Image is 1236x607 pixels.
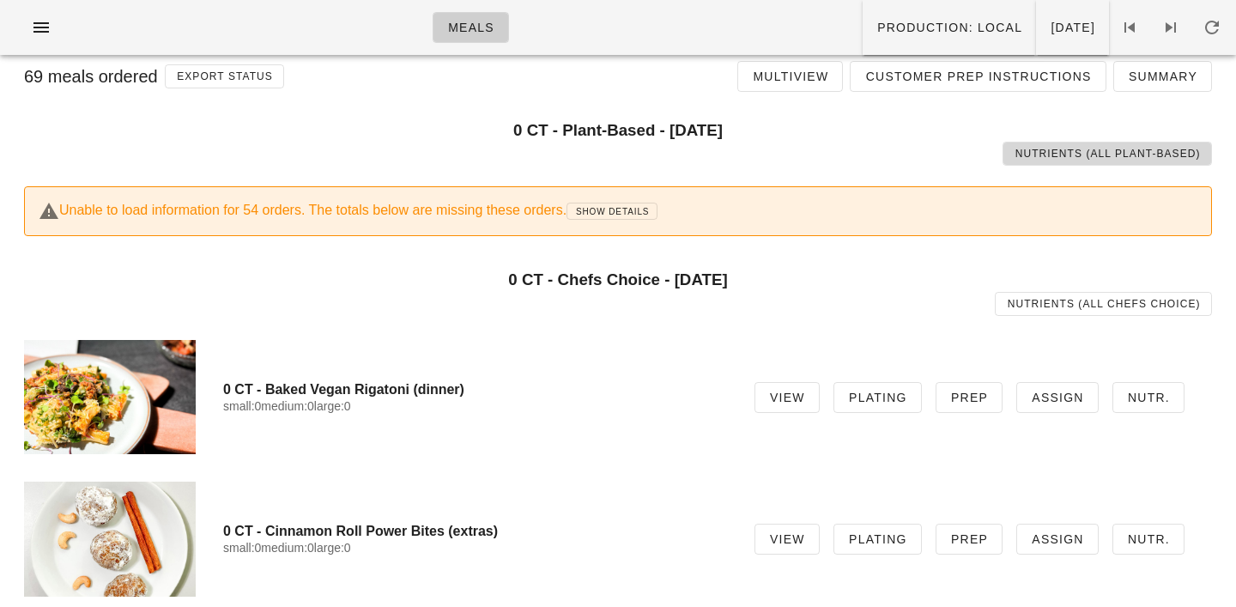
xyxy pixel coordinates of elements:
div: Unable to load information for 54 orders. The totals below are missing these orders. [39,201,1197,222]
span: large:0 [314,399,351,413]
a: Assign [1016,382,1099,413]
span: Meals [447,21,494,34]
a: Meals [433,12,509,43]
h3: 0 CT - Plant-Based - [DATE] [24,121,1212,140]
span: Nutr. [1127,391,1170,404]
span: Summary [1128,70,1197,83]
span: Assign [1031,391,1084,404]
a: Plating [833,382,922,413]
button: Export Status [165,64,285,88]
span: [DATE] [1050,21,1095,34]
span: small:0 [223,399,261,413]
a: Nutrients (all Plant-Based) [1003,142,1212,166]
span: Export Status [176,70,273,82]
a: Prep [936,524,1003,555]
span: 69 meals ordered [24,67,158,86]
a: View [754,382,820,413]
span: medium:0 [261,541,313,555]
span: Customer Prep Instructions [864,70,1091,83]
span: Show Details [575,207,649,216]
a: Multiview [737,61,843,92]
a: Nutr. [1112,524,1184,555]
a: Assign [1016,524,1099,555]
button: Show Details [566,203,657,220]
a: Customer Prep Instructions [850,61,1106,92]
a: Prep [936,382,1003,413]
span: Nutrients (all Plant-Based) [1015,148,1201,160]
span: medium:0 [261,399,313,413]
h4: 0 CT - Baked Vegan Rigatoni (dinner) [223,381,727,398]
a: Nutrients (all Chefs Choice) [995,292,1212,316]
span: Production: local [876,21,1022,34]
a: Summary [1113,61,1212,92]
span: Prep [950,532,988,546]
span: small:0 [223,541,261,555]
h4: 0 CT - Cinnamon Roll Power Bites (extras) [223,523,727,539]
h3: 0 CT - Chefs Choice - [DATE] [24,270,1212,289]
span: large:0 [314,541,351,555]
span: View [769,391,805,404]
span: Plating [848,391,907,404]
span: Nutr. [1127,532,1170,546]
span: Assign [1031,532,1084,546]
span: View [769,532,805,546]
a: Plating [833,524,922,555]
span: Plating [848,532,907,546]
a: Nutr. [1112,382,1184,413]
span: Prep [950,391,988,404]
a: View [754,524,820,555]
span: Multiview [752,70,828,83]
span: Nutrients (all Chefs Choice) [1007,298,1201,310]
